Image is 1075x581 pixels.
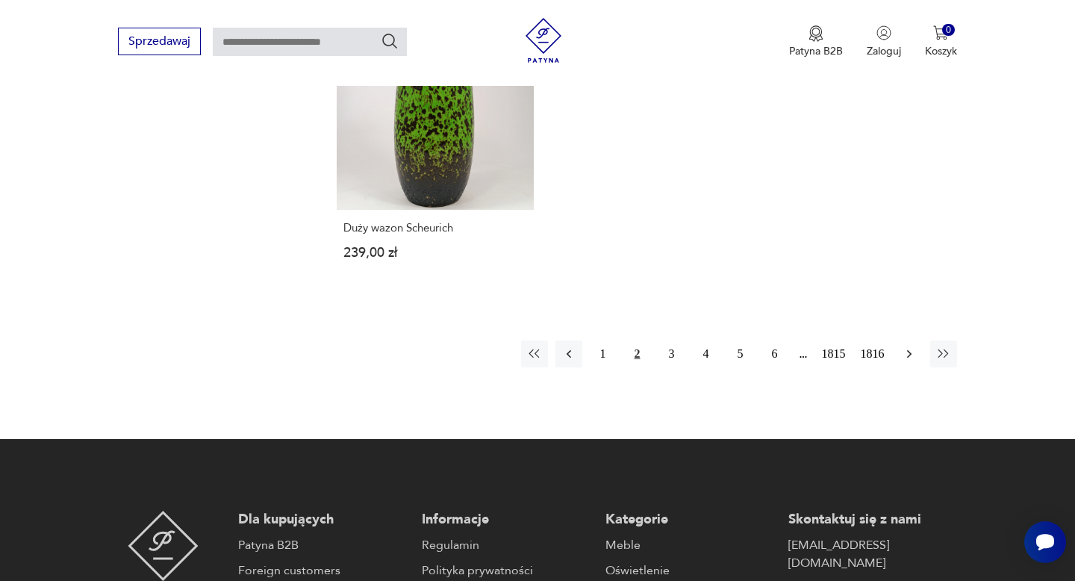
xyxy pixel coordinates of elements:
[238,511,407,529] p: Dla kupujących
[789,44,843,58] p: Patyna B2B
[422,562,591,580] a: Polityka prywatności
[238,562,407,580] a: Foreign customers
[343,246,526,259] p: 239,00 zł
[521,18,566,63] img: Patyna - sklep z meblami i dekoracjami vintage
[381,32,399,50] button: Szukaj
[693,341,720,367] button: 4
[788,536,957,572] a: [EMAIL_ADDRESS][DOMAIN_NAME]
[867,25,901,58] button: Zaloguj
[422,536,591,554] a: Regulamin
[857,341,888,367] button: 1816
[761,341,788,367] button: 6
[942,24,955,37] div: 0
[933,25,948,40] img: Ikona koszyka
[818,341,850,367] button: 1815
[128,511,199,581] img: Patyna - sklep z meblami i dekoracjami vintage
[118,28,201,55] button: Sprzedawaj
[624,341,651,367] button: 2
[867,44,901,58] p: Zaloguj
[1024,521,1066,563] iframe: Smartsupp widget button
[422,511,591,529] p: Informacje
[789,25,843,58] a: Ikona medaluPatyna B2B
[238,536,407,554] a: Patyna B2B
[118,37,201,48] a: Sprzedawaj
[925,44,957,58] p: Koszyk
[788,511,957,529] p: Skontaktuj się z nami
[808,25,823,42] img: Ikona medalu
[925,25,957,58] button: 0Koszyk
[727,341,754,367] button: 5
[789,25,843,58] button: Patyna B2B
[605,536,774,554] a: Meble
[605,511,774,529] p: Kategorie
[590,341,617,367] button: 1
[605,562,774,580] a: Oświetlenie
[343,222,526,234] h3: Duży wazon Scheurich
[337,13,533,288] a: Duży wazon ScheurichDuży wazon Scheurich239,00 zł
[658,341,685,367] button: 3
[876,25,891,40] img: Ikonka użytkownika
